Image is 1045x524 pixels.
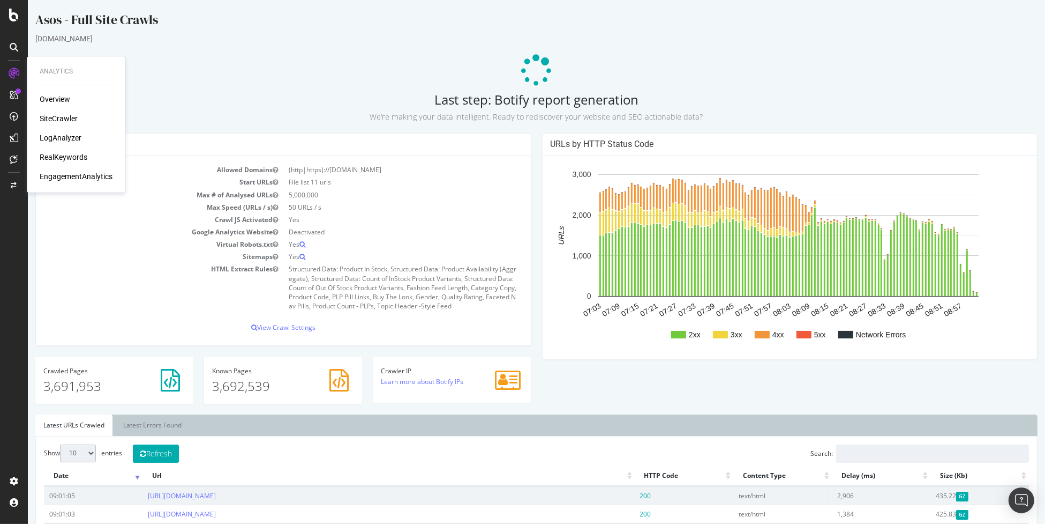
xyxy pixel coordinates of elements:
td: 09:01:05 [16,486,115,505]
text: 08:15 [781,301,802,318]
td: Allowed Domains [16,164,255,176]
td: 1,384 [804,505,903,523]
h4: URLs by HTTP Status Code [523,139,1002,150]
text: 07:03 [554,301,575,318]
span: 200 [612,491,623,500]
div: Analytics [40,67,112,76]
a: Latest URLs Crawled [7,415,85,436]
text: 1,000 [544,252,563,260]
h4: Pages Known [184,367,326,374]
th: Content Type: activate to sort column ascending [705,466,804,486]
td: Crawl JS Activated [16,213,255,226]
td: 5,000,000 [255,189,495,201]
td: (http|https)://[DOMAIN_NAME] [255,164,495,176]
text: 08:57 [914,301,935,318]
a: Latest Errors Found [87,415,162,436]
text: 0 [559,292,563,301]
text: 2xx [661,330,673,339]
a: EngagementAnalytics [40,171,112,182]
span: Gzipped Content [928,510,941,519]
text: 08:45 [876,301,897,318]
td: Max # of Analysed URLs [16,189,255,201]
label: Search: [783,445,1001,463]
text: 08:03 [743,301,764,318]
h4: Analysis Settings [16,139,495,150]
td: text/html [705,505,804,523]
div: Asos - Full Site Crawls [7,11,1010,33]
h2: Last step: Botify report generation [7,92,1010,122]
text: 07:51 [705,301,726,318]
a: SiteCrawler [40,113,78,124]
a: [URL][DOMAIN_NAME] [120,491,188,500]
th: Date: activate to sort column ascending [16,466,115,486]
text: 07:39 [667,301,688,318]
input: Search: [808,445,1001,463]
text: 3xx [703,330,715,339]
a: Overview [40,94,70,105]
td: 09:01:03 [16,505,115,523]
p: 3,692,539 [184,377,326,395]
button: Refresh [105,445,151,463]
label: Show entries [16,445,94,462]
div: Open Intercom Messenger [1009,488,1034,513]
text: 08:21 [800,301,821,318]
h4: Pages Crawled [16,367,157,374]
text: 2,000 [544,211,563,219]
text: Network Errors [828,330,878,339]
text: 08:27 [820,301,840,318]
text: 07:21 [611,301,631,318]
td: Sitemaps [16,250,255,263]
text: 07:33 [649,301,670,318]
p: View Crawl Settings [16,323,495,332]
text: 08:51 [896,301,916,318]
td: Virtual Robots.txt [16,238,255,250]
text: URLs [529,226,538,245]
a: [URL][DOMAIN_NAME] [120,510,188,519]
td: Google Analytics Website [16,226,255,238]
th: Size (Kb): activate to sort column ascending [903,466,1001,486]
td: 435.22 [903,486,1001,505]
text: 07:09 [573,301,593,318]
th: Url: activate to sort column ascending [115,466,606,486]
th: Delay (ms): activate to sort column ascending [804,466,903,486]
text: 4xx [745,330,756,339]
h4: Crawler IP [353,367,495,374]
td: 50 URLs / s [255,201,495,213]
td: Start URLs [16,176,255,188]
text: 07:45 [687,301,708,318]
text: 3,000 [544,171,563,179]
th: HTTP Code: activate to sort column ascending [607,466,705,486]
span: 200 [612,510,623,519]
text: 08:33 [838,301,859,318]
svg: A chart. [523,164,998,351]
text: 5xx [786,330,798,339]
td: File list 11 urls [255,176,495,188]
td: Yes [255,250,495,263]
a: Learn more about Botify IPs [353,377,435,386]
a: RealKeywords [40,152,87,163]
td: HTML Extract Rules [16,263,255,312]
td: 425.83 [903,505,1001,523]
td: 2,906 [804,486,903,505]
td: text/html [705,486,804,505]
td: Structured Data: Product In Stock, Structured Data: Product Availability (Aggregate), Structured ... [255,263,495,312]
td: Yes [255,213,495,226]
td: Yes [255,238,495,250]
select: Showentries [32,445,68,462]
text: 07:57 [725,301,746,318]
div: [DOMAIN_NAME] [7,33,1010,44]
text: 07:15 [591,301,612,318]
small: We’re making your data intelligent. Ready to rediscover your website and SEO actionable data? [342,112,675,122]
a: LogAnalyzer [40,132,81,143]
text: 07:27 [629,301,650,318]
text: 08:39 [858,301,878,318]
span: Gzipped Content [928,492,941,501]
text: 08:09 [763,301,784,318]
td: Deactivated [255,226,495,238]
